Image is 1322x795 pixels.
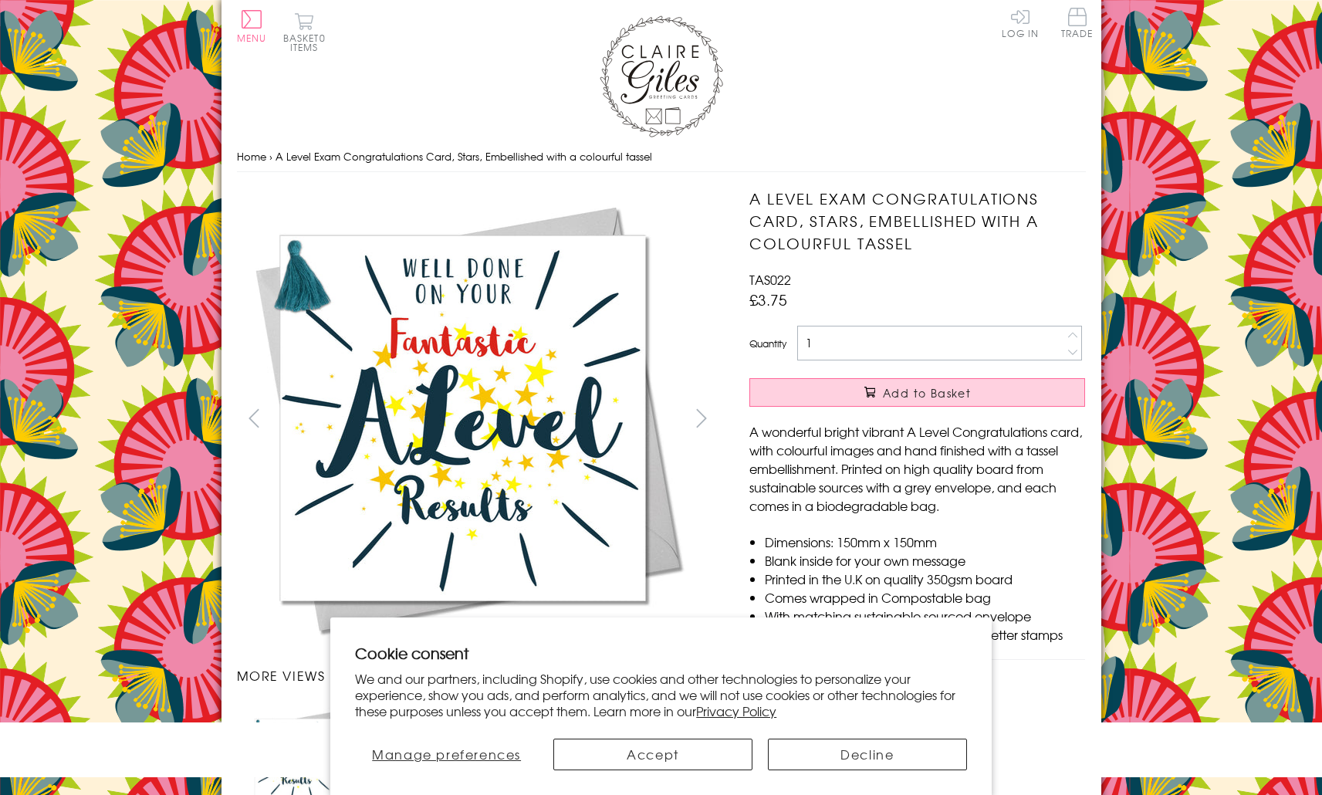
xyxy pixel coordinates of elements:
[749,337,786,350] label: Quantity
[765,533,1085,551] li: Dimensions: 150mm x 150mm
[372,745,521,763] span: Manage preferences
[696,702,776,720] a: Privacy Policy
[237,401,272,435] button: prev
[1061,8,1094,41] a: Trade
[749,270,791,289] span: TAS022
[237,141,1086,173] nav: breadcrumbs
[355,739,538,770] button: Manage preferences
[718,188,1182,651] img: A Level Exam Congratulations Card, Stars, Embellished with a colourful tassel
[765,607,1085,625] li: With matching sustainable sourced envelope
[237,31,267,45] span: Menu
[749,188,1085,254] h1: A Level Exam Congratulations Card, Stars, Embellished with a colourful tassel
[236,188,699,651] img: A Level Exam Congratulations Card, Stars, Embellished with a colourful tassel
[237,666,719,685] h3: More views
[553,739,752,770] button: Accept
[765,570,1085,588] li: Printed in the U.K on quality 350gsm board
[749,378,1085,407] button: Add to Basket
[283,12,326,52] button: Basket0 items
[355,642,967,664] h2: Cookie consent
[1002,8,1039,38] a: Log In
[768,739,967,770] button: Decline
[883,385,971,401] span: Add to Basket
[1061,8,1094,38] span: Trade
[749,422,1085,515] p: A wonderful bright vibrant A Level Congratulations card, with colourful images and hand finished ...
[237,149,266,164] a: Home
[237,10,267,42] button: Menu
[355,671,967,719] p: We and our partners, including Shopify, use cookies and other technologies to personalize your ex...
[276,149,652,164] span: A Level Exam Congratulations Card, Stars, Embellished with a colourful tassel
[684,401,718,435] button: next
[290,31,326,54] span: 0 items
[765,551,1085,570] li: Blank inside for your own message
[765,588,1085,607] li: Comes wrapped in Compostable bag
[269,149,272,164] span: ›
[749,289,787,310] span: £3.75
[600,15,723,137] img: Claire Giles Greetings Cards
